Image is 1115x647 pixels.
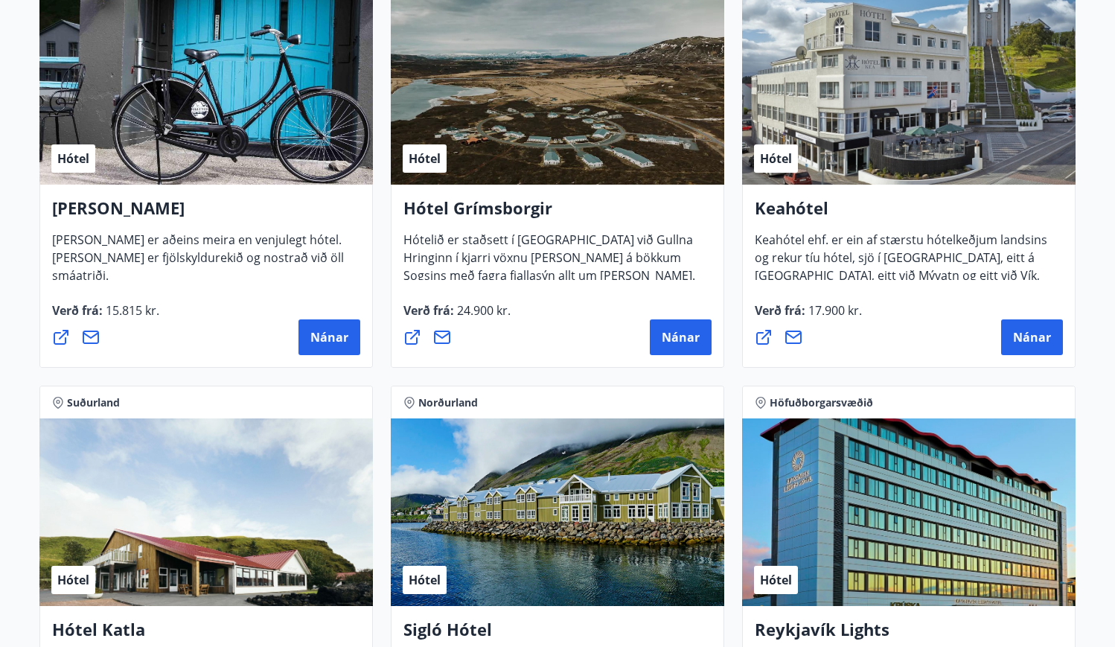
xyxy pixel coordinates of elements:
span: Hótel [409,572,441,588]
span: Hótelið er staðsett í [GEOGRAPHIC_DATA] við Gullna Hringinn í kjarri vöxnu [PERSON_NAME] á bökkum... [403,232,695,331]
button: Nánar [1001,319,1063,355]
span: Keahótel ehf. er ein af stærstu hótelkeðjum landsins og rekur tíu hótel, sjö í [GEOGRAPHIC_DATA],... [755,232,1047,331]
button: Nánar [298,319,360,355]
span: Hótel [57,150,89,167]
span: Nánar [1013,329,1051,345]
h4: Keahótel [755,197,1063,231]
span: Suðurland [67,395,120,410]
span: [PERSON_NAME] er aðeins meira en venjulegt hótel. [PERSON_NAME] er fjölskyldurekið og nostrað við... [52,232,344,296]
span: 17.900 kr. [805,302,862,319]
span: Verð frá : [403,302,511,331]
h4: Hótel Grímsborgir [403,197,712,231]
span: Hótel [57,572,89,588]
span: Hótel [760,572,792,588]
button: Nánar [650,319,712,355]
span: 24.900 kr. [454,302,511,319]
span: Verð frá : [755,302,862,331]
span: Hótel [409,150,441,167]
span: Nánar [662,329,700,345]
span: Nánar [310,329,348,345]
span: Norðurland [418,395,478,410]
span: Verð frá : [52,302,159,331]
span: Hótel [760,150,792,167]
span: 15.815 kr. [103,302,159,319]
h4: [PERSON_NAME] [52,197,360,231]
span: Höfuðborgarsvæðið [770,395,873,410]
